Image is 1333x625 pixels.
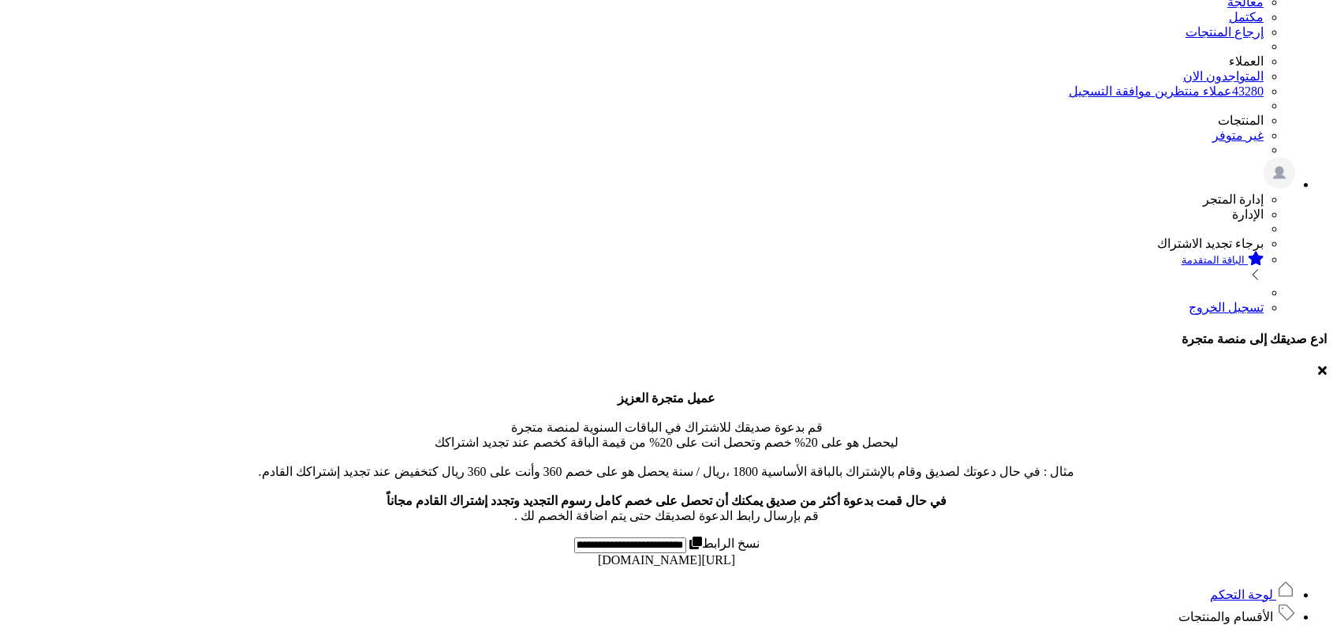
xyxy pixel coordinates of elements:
[6,251,1264,286] a: الباقة المتقدمة
[1229,10,1264,24] a: مكتمل
[1203,193,1264,206] span: إدارة المتجر
[6,113,1264,128] li: المنتجات
[1232,84,1264,98] span: 43280
[1189,301,1264,314] a: تسجيل الخروج
[1210,588,1295,601] a: لوحة التحكم
[1069,84,1264,98] a: 43280عملاء منتظرين موافقة التسجيل
[1178,610,1273,623] span: الأقسام والمنتجات
[6,236,1264,251] li: برجاء تجديد الاشتراك
[1186,25,1264,39] a: إرجاع المنتجات
[1210,588,1273,601] span: لوحة التحكم
[618,391,715,405] b: عميل متجرة العزيز
[6,391,1327,523] p: قم بدعوة صديقك للاشتراك في الباقات السنوية لمنصة متجرة ليحصل هو على 20% خصم وتحصل انت على 20% من ...
[6,553,1327,567] div: [URL][DOMAIN_NAME]
[1212,129,1264,142] a: غير متوفر
[386,494,947,507] b: في حال قمت بدعوة أكثر من صديق يمكنك أن تحصل على خصم كامل رسوم التجديد وتجدد إشتراك القادم مجاناً
[1182,254,1245,266] small: الباقة المتقدمة
[686,537,760,550] label: نسخ الرابط
[6,207,1264,222] li: الإدارة
[6,54,1264,69] li: العملاء
[1183,69,1264,83] a: المتواجدون الان
[6,331,1327,346] h4: ادع صديقك إلى منصة متجرة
